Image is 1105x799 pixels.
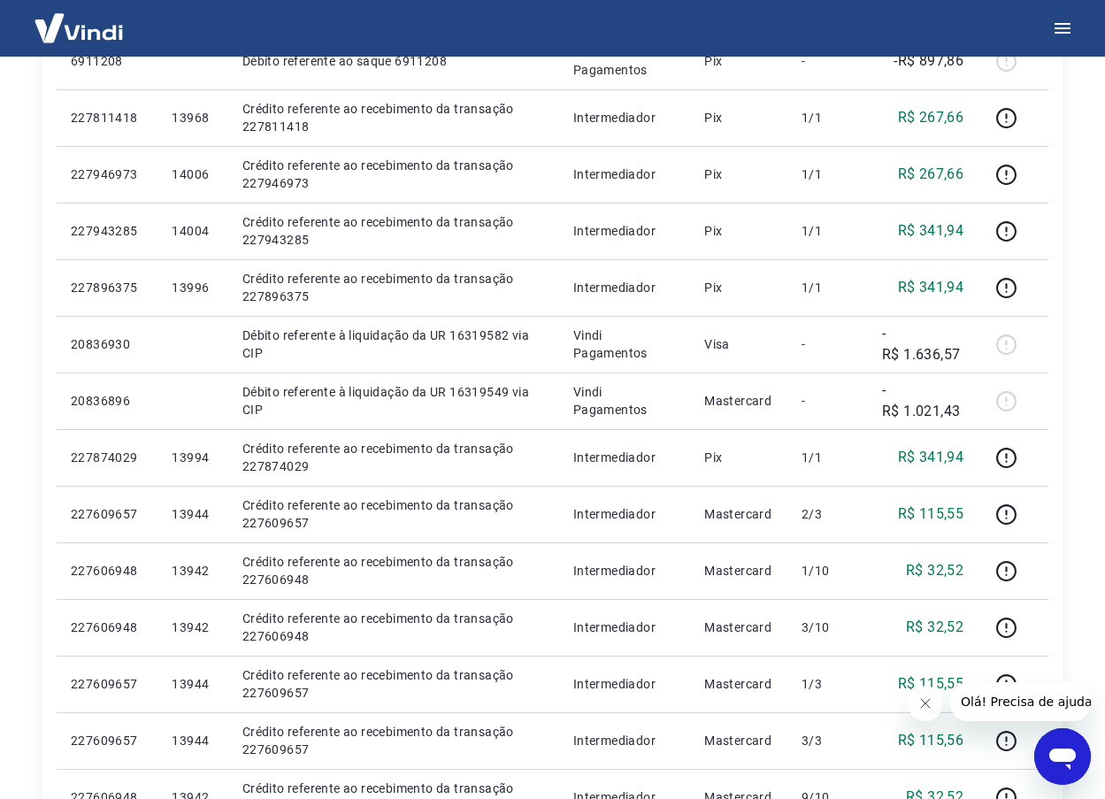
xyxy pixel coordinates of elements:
[802,165,854,183] p: 1/1
[898,447,964,468] p: R$ 341,94
[802,449,854,466] p: 1/1
[573,383,676,419] p: Vindi Pagamentos
[573,279,676,296] p: Intermediador
[172,505,213,523] p: 13944
[704,732,773,749] p: Mastercard
[704,449,773,466] p: Pix
[882,380,963,422] p: -R$ 1.021,43
[172,732,213,749] p: 13944
[898,107,964,128] p: R$ 267,66
[802,505,854,523] p: 2/3
[573,675,676,693] p: Intermediador
[71,618,143,636] p: 227606948
[573,732,676,749] p: Intermediador
[242,100,545,135] p: Crédito referente ao recebimento da transação 227811418
[704,505,773,523] p: Mastercard
[802,109,854,127] p: 1/1
[802,279,854,296] p: 1/1
[704,562,773,580] p: Mastercard
[898,277,964,298] p: R$ 341,94
[172,618,213,636] p: 13942
[898,220,964,242] p: R$ 341,94
[704,675,773,693] p: Mastercard
[71,675,143,693] p: 227609657
[704,279,773,296] p: Pix
[802,52,854,70] p: -
[172,279,213,296] p: 13996
[242,610,545,645] p: Crédito referente ao recebimento da transação 227606948
[802,392,854,410] p: -
[1034,728,1091,785] iframe: Botão para abrir a janela de mensagens
[242,327,545,362] p: Débito referente à liquidação da UR 16319582 via CIP
[71,52,143,70] p: 6911208
[704,618,773,636] p: Mastercard
[11,12,149,27] span: Olá! Precisa de ajuda?
[882,323,963,365] p: -R$ 1.636,57
[242,666,545,702] p: Crédito referente ao recebimento da transação 227609657
[704,335,773,353] p: Visa
[802,618,854,636] p: 3/10
[898,673,964,695] p: R$ 115,55
[802,335,854,353] p: -
[242,52,545,70] p: Débito referente ao saque 6911208
[704,392,773,410] p: Mastercard
[21,1,136,55] img: Vindi
[704,165,773,183] p: Pix
[802,732,854,749] p: 3/3
[71,109,143,127] p: 227811418
[704,109,773,127] p: Pix
[573,327,676,362] p: Vindi Pagamentos
[71,335,143,353] p: 20836930
[573,109,676,127] p: Intermediador
[894,50,963,72] p: -R$ 897,86
[802,675,854,693] p: 1/3
[71,279,143,296] p: 227896375
[242,553,545,588] p: Crédito referente ao recebimento da transação 227606948
[172,222,213,240] p: 14004
[242,496,545,532] p: Crédito referente ao recebimento da transação 227609657
[172,675,213,693] p: 13944
[71,505,143,523] p: 227609657
[802,222,854,240] p: 1/1
[898,164,964,185] p: R$ 267,66
[950,682,1091,721] iframe: Mensagem da empresa
[573,618,676,636] p: Intermediador
[242,213,545,249] p: Crédito referente ao recebimento da transação 227943285
[704,52,773,70] p: Pix
[573,43,676,79] p: Vindi Pagamentos
[898,730,964,751] p: R$ 115,56
[573,165,676,183] p: Intermediador
[71,732,143,749] p: 227609657
[172,449,213,466] p: 13994
[172,109,213,127] p: 13968
[242,383,545,419] p: Débito referente à liquidação da UR 16319549 via CIP
[71,165,143,183] p: 227946973
[573,505,676,523] p: Intermediador
[802,562,854,580] p: 1/10
[573,449,676,466] p: Intermediador
[172,165,213,183] p: 14006
[242,270,545,305] p: Crédito referente ao recebimento da transação 227896375
[71,392,143,410] p: 20836896
[573,222,676,240] p: Intermediador
[242,440,545,475] p: Crédito referente ao recebimento da transação 227874029
[704,222,773,240] p: Pix
[906,560,963,581] p: R$ 32,52
[908,686,943,721] iframe: Fechar mensagem
[242,157,545,192] p: Crédito referente ao recebimento da transação 227946973
[71,222,143,240] p: 227943285
[71,562,143,580] p: 227606948
[906,617,963,638] p: R$ 32,52
[71,449,143,466] p: 227874029
[573,562,676,580] p: Intermediador
[898,503,964,525] p: R$ 115,55
[172,562,213,580] p: 13942
[242,723,545,758] p: Crédito referente ao recebimento da transação 227609657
